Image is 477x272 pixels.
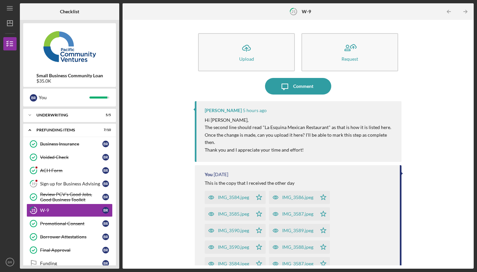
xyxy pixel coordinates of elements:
[282,195,313,200] div: IMG_3586.jpeg
[39,92,89,103] div: You
[26,190,113,204] a: Review PCV's Good Jobs, Good Business ToolkitBR
[26,164,113,177] a: ACH FormBR
[205,224,266,237] button: IMG_3590.jpeg
[205,207,266,221] button: IMG_3585.jpeg
[99,113,111,117] div: 5 / 5
[23,27,116,66] img: Product logo
[26,137,113,151] a: Business InsuranceBR
[205,124,395,146] p: The second line should read "La Esquina Mexican Restaurant" as that is how it is listed here. Onc...
[30,94,37,102] div: B R
[282,228,313,233] div: IMG_3589.jpeg
[102,167,109,174] div: B R
[265,78,331,95] button: Comment
[301,33,398,71] button: Request
[282,261,313,266] div: IMG_3587.jpeg
[293,78,313,95] div: Comment
[102,260,109,267] div: B R
[3,255,17,269] button: BR
[269,191,330,204] button: IMG_3586.jpeg
[36,73,103,78] b: Small Business Community Loan
[102,141,109,147] div: B R
[40,181,102,186] div: Sign up for Business Advising
[291,9,295,14] tspan: 21
[40,208,102,213] div: W-9
[102,194,109,200] div: B R
[60,9,79,14] b: Checklist
[26,230,113,243] a: Borrower AttestationsBR
[40,155,102,160] div: Voided Check
[102,247,109,253] div: B R
[342,56,358,61] div: Request
[31,208,35,213] tspan: 21
[26,204,113,217] a: 21W-9BR
[282,244,313,250] div: IMG_3588.jpeg
[218,211,249,217] div: IMG_3585.jpeg
[269,207,330,221] button: IMG_3587.jpeg
[102,154,109,161] div: B R
[205,172,213,177] div: You
[205,240,266,254] button: IMG_3590.jpeg
[40,192,102,202] div: Review PCV's Good Jobs, Good Business Toolkit
[102,220,109,227] div: B R
[205,146,395,154] p: Thank you and I appreciate your time and effort!
[218,261,249,266] div: IMG_3584.jpeg
[36,78,103,84] div: $35.0K
[205,108,242,113] div: [PERSON_NAME]
[40,141,102,147] div: Business Insurance
[40,261,102,266] div: Funding
[243,108,267,113] time: 2025-09-03 22:46
[198,33,295,71] button: Upload
[26,177,113,190] a: 19Sign up for Business AdvisingBR
[26,257,113,270] a: FundingBR
[36,128,94,132] div: Prefunding Items
[36,113,94,117] div: Underwriting
[205,191,266,204] button: IMG_3584.jpeg
[218,228,249,233] div: IMG_3590.jpeg
[31,182,36,186] tspan: 19
[269,224,330,237] button: IMG_3589.jpeg
[26,217,113,230] a: Promotional ConsentBR
[205,180,294,186] div: This is the copy that I received the other day
[269,240,330,254] button: IMG_3588.jpeg
[40,168,102,173] div: ACH Form
[40,234,102,239] div: Borrower Attestations
[40,221,102,226] div: Promotional Consent
[218,195,249,200] div: IMG_3584.jpeg
[214,172,228,177] time: 2025-09-02 21:44
[102,207,109,214] div: B R
[26,243,113,257] a: Final ApprovalBR
[40,247,102,253] div: Final Approval
[26,151,113,164] a: Voided CheckBR
[218,244,249,250] div: IMG_3590.jpeg
[302,9,311,14] b: W-9
[205,257,266,270] button: IMG_3584.jpeg
[239,56,254,61] div: Upload
[269,257,330,270] button: IMG_3587.jpeg
[99,128,111,132] div: 7 / 10
[205,116,395,124] p: Hi [PERSON_NAME],
[102,180,109,187] div: B R
[8,260,12,264] text: BR
[102,234,109,240] div: B R
[282,211,313,217] div: IMG_3587.jpeg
